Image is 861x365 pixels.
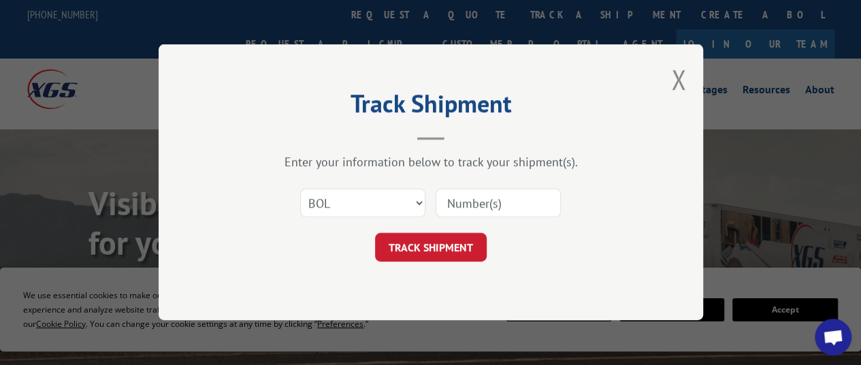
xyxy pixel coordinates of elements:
[227,94,635,120] h2: Track Shipment
[227,155,635,170] div: Enter your information below to track your shipment(s).
[815,319,851,355] div: Open chat
[375,234,487,262] button: TRACK SHIPMENT
[436,189,561,218] input: Number(s)
[671,61,686,97] button: Close modal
